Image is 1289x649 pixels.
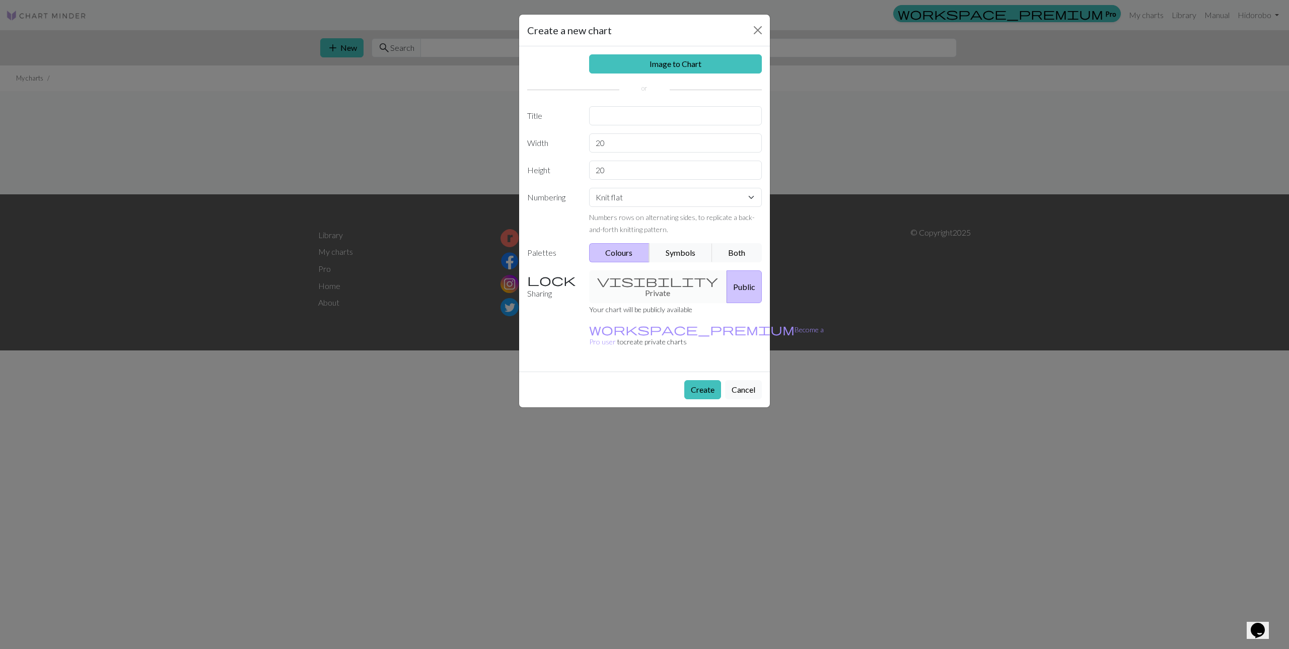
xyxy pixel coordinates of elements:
[727,270,762,303] button: Public
[589,325,824,346] a: Become a Pro user
[521,133,583,153] label: Width
[589,54,762,74] a: Image to Chart
[589,305,692,314] small: Your chart will be publicly available
[589,322,795,336] span: workspace_premium
[521,161,583,180] label: Height
[589,325,824,346] small: to create private charts
[521,270,583,303] label: Sharing
[589,213,755,234] small: Numbers rows on alternating sides, to replicate a back-and-forth knitting pattern.
[589,243,650,262] button: Colours
[1247,609,1279,639] iframe: chat widget
[684,380,721,399] button: Create
[712,243,762,262] button: Both
[750,22,766,38] button: Close
[521,106,583,125] label: Title
[521,243,583,262] label: Palettes
[649,243,712,262] button: Symbols
[527,23,612,38] h5: Create a new chart
[725,380,762,399] button: Cancel
[521,188,583,235] label: Numbering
